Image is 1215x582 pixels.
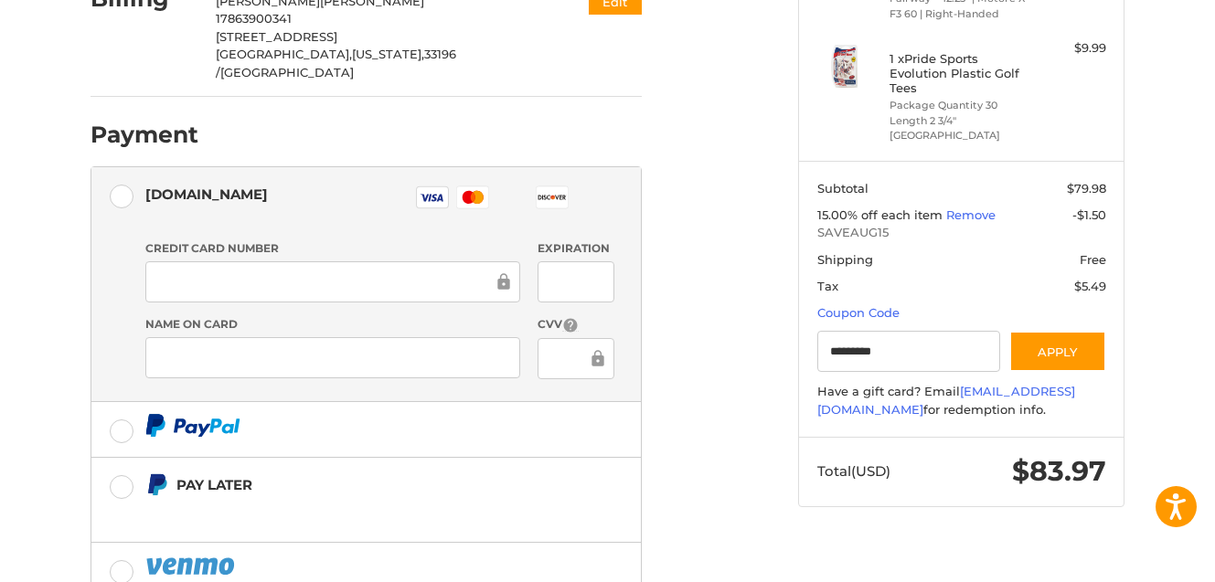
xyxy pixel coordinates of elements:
[817,331,1001,372] input: Gift Certificate or Coupon Code
[538,240,613,257] label: Expiration
[145,414,240,437] img: PayPal icon
[145,504,528,520] iframe: PayPal Message 2
[1064,533,1215,582] iframe: Google Customer Reviews
[817,305,900,320] a: Coupon Code
[817,384,1075,417] a: [EMAIL_ADDRESS][DOMAIN_NAME]
[1034,39,1106,58] div: $9.99
[145,179,268,209] div: [DOMAIN_NAME]
[817,207,946,222] span: 15.00% off each item
[817,279,838,293] span: Tax
[1012,454,1106,488] span: $83.97
[216,47,352,61] span: [GEOGRAPHIC_DATA],
[817,224,1106,242] span: SAVEAUG15
[946,207,996,222] a: Remove
[1074,279,1106,293] span: $5.49
[1072,207,1106,222] span: -$1.50
[220,65,354,79] span: [GEOGRAPHIC_DATA]
[817,383,1106,418] div: Have a gift card? Email for redemption info.
[216,29,337,44] span: [STREET_ADDRESS]
[352,47,424,61] span: [US_STATE],
[817,252,873,267] span: Shipping
[216,11,292,26] span: 17863900341
[890,51,1029,96] h4: 1 x Pride Sports Evolution Plastic Golf Tees
[176,470,527,500] div: Pay Later
[817,181,869,196] span: Subtotal
[890,113,1029,143] li: Length 2 3/4" [GEOGRAPHIC_DATA]
[145,473,168,496] img: Pay Later icon
[817,462,890,480] span: Total (USD)
[890,98,1029,113] li: Package Quantity 30
[145,555,239,577] img: PayPal icon
[216,47,456,79] span: 33196 /
[145,316,520,333] label: Name on Card
[1009,331,1106,372] button: Apply
[1080,252,1106,267] span: Free
[538,316,613,333] label: CVV
[145,240,520,257] label: Credit Card Number
[1067,181,1106,196] span: $79.98
[91,121,198,149] h2: Payment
